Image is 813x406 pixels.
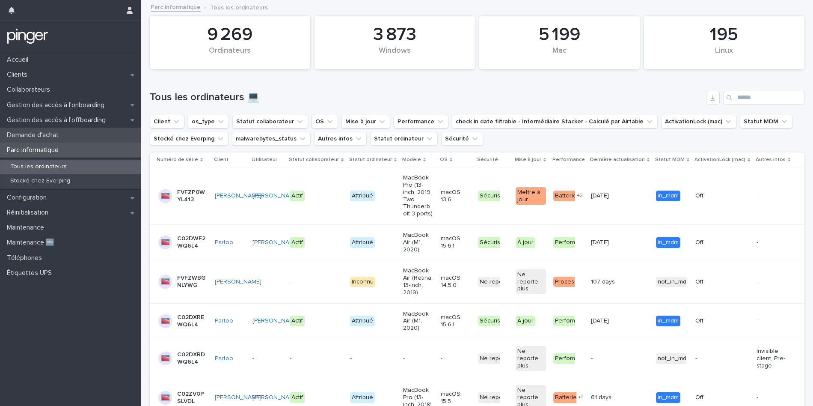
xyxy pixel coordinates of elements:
[403,310,433,332] p: MacBook Air (M1, 2020)
[516,316,535,326] div: À jour
[723,91,804,104] div: Search
[329,24,460,45] div: 3 873
[656,353,693,364] div: not_in_mdm
[757,317,787,325] p: -
[478,191,506,201] div: Sécurisé
[252,278,283,286] p: -
[3,224,51,232] p: Maintenance
[150,132,228,146] button: Stocké chez Everping
[151,2,201,12] a: Parc informatique
[188,115,229,128] button: os_type
[477,155,498,164] p: Sécurité
[341,115,390,128] button: Mise à jour
[659,46,790,64] div: Linux
[349,155,392,164] p: Statut ordinateur
[656,316,680,326] div: in_mdm
[150,303,804,339] tr: C02DXREWQ6L4Partoo [PERSON_NAME] ActifAttribuéMacBook Air (M1, 2020)macOS 15.6.1SécuriséÀ jourPer...
[177,235,208,250] p: C02DWF2WQ6L4
[329,46,460,64] div: Windows
[157,155,198,164] p: Numéro de série
[370,132,438,146] button: Statut ordinateur
[252,317,299,325] a: [PERSON_NAME]
[3,209,55,217] p: Réinitialisation
[591,277,617,286] p: 107 days
[3,131,65,139] p: Demande d'achat
[478,237,506,248] div: Sécurisé
[441,235,471,250] p: macOS 15.6.1
[350,316,375,326] div: Attribué
[3,101,111,109] p: Gestion des accès à l’onboarding
[350,355,380,362] p: -
[695,192,726,200] p: Off
[215,317,233,325] a: Partoo
[494,24,625,45] div: 5 199
[252,239,299,246] a: [PERSON_NAME]
[3,269,59,277] p: Étiquettes UPS
[150,115,184,128] button: Client
[3,56,35,64] p: Accueil
[656,191,680,201] div: in_mdm
[694,155,745,164] p: ActivationLock (mac)
[350,392,375,403] div: Attribué
[290,355,320,362] p: -
[3,86,57,94] p: Collaborateurs
[478,353,525,364] div: Ne reporte plus
[3,116,113,124] p: Gestion des accès à l’offboarding
[150,339,804,378] tr: C02DXRDWQ6L4Partoo -----Ne reporte plusNe reporte plusPerformant-- not_in_mdm-Invisible client, P...
[591,191,611,200] p: [DATE]
[695,239,726,246] p: Off
[478,316,506,326] div: Sécurisé
[252,192,299,200] a: [PERSON_NAME]
[3,146,65,154] p: Parc informatique
[150,260,804,303] tr: FVFZWBGNLYWG[PERSON_NAME] --InconnuMacBook Air (Retina, 13-inch, 2019)macOS 14.5.0Ne reporte plus...
[553,191,579,201] div: Batterie
[403,267,433,296] p: MacBook Air (Retina, 13-inch, 2019)
[3,254,49,262] p: Téléphones
[740,115,792,128] button: Statut MDM
[3,239,61,247] p: Maintenance 🆕
[232,115,308,128] button: Statut collaborateur
[757,394,787,401] p: -
[591,316,611,325] p: [DATE]
[659,24,790,45] div: 195
[252,155,277,164] p: Utilisateur
[516,346,546,371] div: Ne reporte plus
[590,155,645,164] p: Dernière actualisation
[661,115,736,128] button: ActivationLock (mac)
[403,232,433,253] p: MacBook Air (M1, 2020)
[7,28,48,45] img: mTgBEunGTSyRkCgitkcU
[150,91,703,104] h1: Tous les ordinateurs 💻
[757,348,787,369] p: Invisible client, Pre-stage
[252,394,299,401] a: [PERSON_NAME]
[402,155,421,164] p: Modèle
[215,394,261,401] a: [PERSON_NAME]
[577,193,583,198] span: + 2
[656,392,680,403] div: in_mdm
[494,46,625,64] div: Mac
[440,155,448,164] p: OS
[215,355,233,362] a: Partoo
[3,194,53,202] p: Configuration
[177,391,208,405] p: C02ZV0PSLVDL
[656,237,680,248] div: in_mdm
[350,277,375,287] div: Inconnu
[756,155,786,164] p: Autres infos
[214,155,228,164] p: Client
[695,317,726,325] p: Off
[441,132,483,146] button: Sécurité
[290,278,320,286] p: -
[441,189,471,203] p: macOS 13.6
[290,191,305,201] div: Actif
[290,392,305,403] div: Actif
[757,192,787,200] p: -
[215,278,261,286] a: [PERSON_NAME]
[695,394,726,401] p: Off
[3,163,74,170] p: Tous les ordinateurs
[695,355,726,362] p: -
[515,155,541,164] p: Mise à jour
[553,353,587,364] div: Performant
[757,239,787,246] p: -
[164,46,296,64] div: Ordinateurs
[516,237,535,248] div: À jour
[314,132,367,146] button: Autres infos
